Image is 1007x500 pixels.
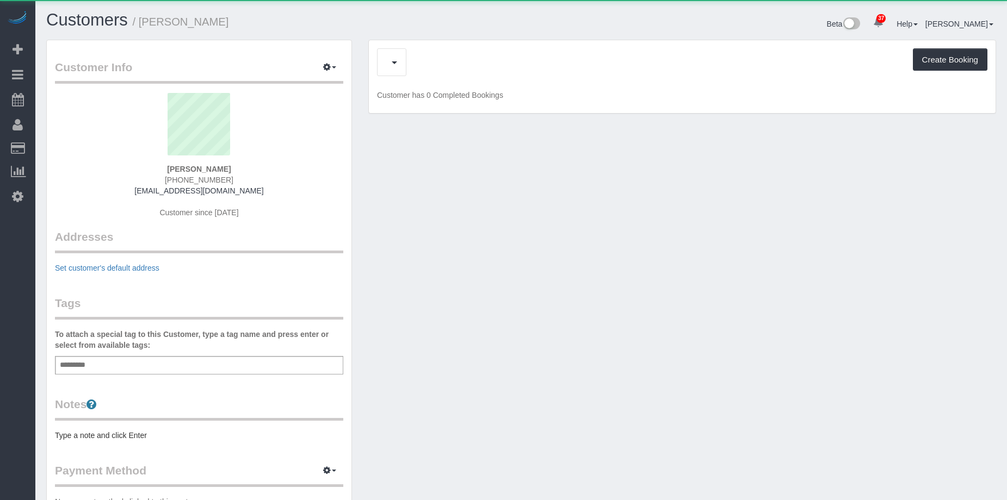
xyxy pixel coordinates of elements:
small: / [PERSON_NAME] [133,16,229,28]
img: New interface [842,17,860,32]
legend: Notes [55,396,343,421]
a: Beta [827,20,861,28]
legend: Customer Info [55,59,343,84]
span: 37 [876,14,886,23]
legend: Tags [55,295,343,320]
strong: [PERSON_NAME] [167,165,231,173]
a: [PERSON_NAME] [925,20,993,28]
img: Automaid Logo [7,11,28,26]
button: Create Booking [913,48,987,71]
span: [PHONE_NUMBER] [165,176,233,184]
pre: Type a note and click Enter [55,430,343,441]
a: Set customer's default address [55,264,159,272]
label: To attach a special tag to this Customer, type a tag name and press enter or select from availabl... [55,329,343,351]
a: Customers [46,10,128,29]
span: Customer since [DATE] [159,208,238,217]
a: [EMAIL_ADDRESS][DOMAIN_NAME] [134,186,263,195]
a: Help [897,20,918,28]
a: 37 [868,11,889,35]
legend: Payment Method [55,462,343,487]
p: Customer has 0 Completed Bookings [377,90,987,101]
